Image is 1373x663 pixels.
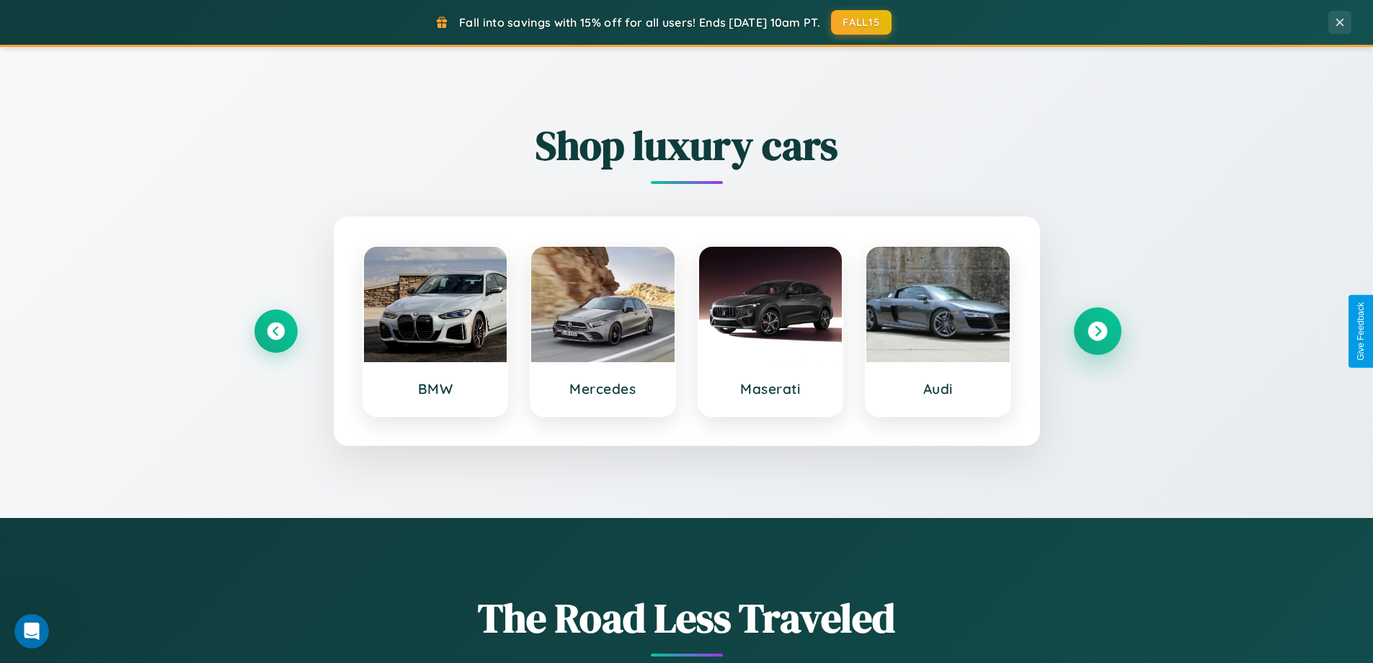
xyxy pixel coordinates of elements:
[378,380,493,398] h3: BMW
[254,118,1119,173] h2: Shop luxury cars
[459,15,820,30] span: Fall into savings with 15% off for all users! Ends [DATE] 10am PT.
[546,380,660,398] h3: Mercedes
[831,10,892,35] button: FALL15
[714,380,828,398] h3: Maserati
[1356,302,1366,361] div: Give Feedback
[881,380,995,398] h3: Audi
[14,614,49,649] iframe: Intercom live chat
[254,590,1119,646] h1: The Road Less Traveled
